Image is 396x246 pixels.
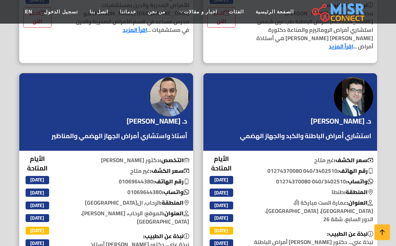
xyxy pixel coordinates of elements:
[123,25,147,35] a: اقرأ المزيد
[65,156,193,165] p: دكتور [PERSON_NAME]
[337,166,373,176] b: رقم الهاتف:
[160,198,189,208] b: المنطقة:
[114,4,142,19] a: خدماتنا
[150,77,189,117] img: د. كريم عصام
[65,167,193,175] p: غير متاح
[26,202,49,209] span: [DATE]
[65,178,193,186] p: 01069644380
[210,214,233,222] span: [DATE]
[311,117,371,126] h4: د. [PERSON_NAME]
[19,4,39,19] a: EN
[143,231,189,241] b: نبذة عن الطبيب:
[26,189,49,196] span: [DATE]
[249,188,377,196] p: طنطا
[312,2,365,22] img: main.misr_connect
[184,8,217,15] span: اخبار و مقالات
[238,131,373,141] a: استشاري أمراض الباطنة والكبد والجهاز الهضمي
[210,202,233,209] span: [DATE]
[26,227,49,235] span: [DATE]
[249,1,377,51] p: نبذة عني... دكتورة [PERSON_NAME] [PERSON_NAME] أمراض الباطنة طب عين شمس استشاري أمراض الروماتيزم ...
[162,187,189,197] b: واتساب:
[347,198,373,208] b: العنوان:
[142,4,171,19] a: من نحن
[344,187,373,197] b: المنطقة:
[163,208,189,218] b: العنوان:
[249,167,377,175] p: 040/3402510 01274370080
[334,155,373,165] b: سعر الكشف:
[210,189,233,196] span: [DATE]
[249,178,377,186] p: 040/3402510 01274370080
[84,4,114,19] a: اتصل بنا
[250,4,300,19] a: الصفحة الرئيسية
[210,227,233,235] span: [DATE]
[50,131,189,141] a: أستاذ واستشاري أمراض الجهاز الهضمي والمناظير
[160,155,189,165] b: التخصص:
[249,199,377,224] p: عمارة الست مباركة (أ)، [GEOGRAPHIC_DATA]، [GEOGRAPHIC_DATA]، الدور السابع، شقة 26
[223,4,250,19] a: الفئات
[311,115,373,127] a: د. [PERSON_NAME]
[171,4,223,19] a: اخبار و مقالات
[38,4,83,19] a: تسجيل الدخول
[249,156,377,165] p: غير متاح
[334,77,373,117] img: د. محمد عادل
[65,188,193,196] p: 01069644380
[127,115,189,127] a: د. [PERSON_NAME]
[26,214,49,222] span: [DATE]
[26,176,49,184] span: [DATE]
[150,166,189,176] b: سعر الكشف:
[127,117,187,126] h4: د. [PERSON_NAME]
[153,176,189,187] b: رقم الهاتف:
[327,229,373,239] b: نبذة عن الطبيب:
[329,41,353,52] a: اقرأ المزيد
[346,176,373,187] b: واتساب:
[65,199,193,207] p: الرحاب, ال[GEOGRAPHIC_DATA]
[65,209,193,226] p: الموقع: الرحاب، [PERSON_NAME]، [GEOGRAPHIC_DATA]
[210,176,233,184] span: [DATE]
